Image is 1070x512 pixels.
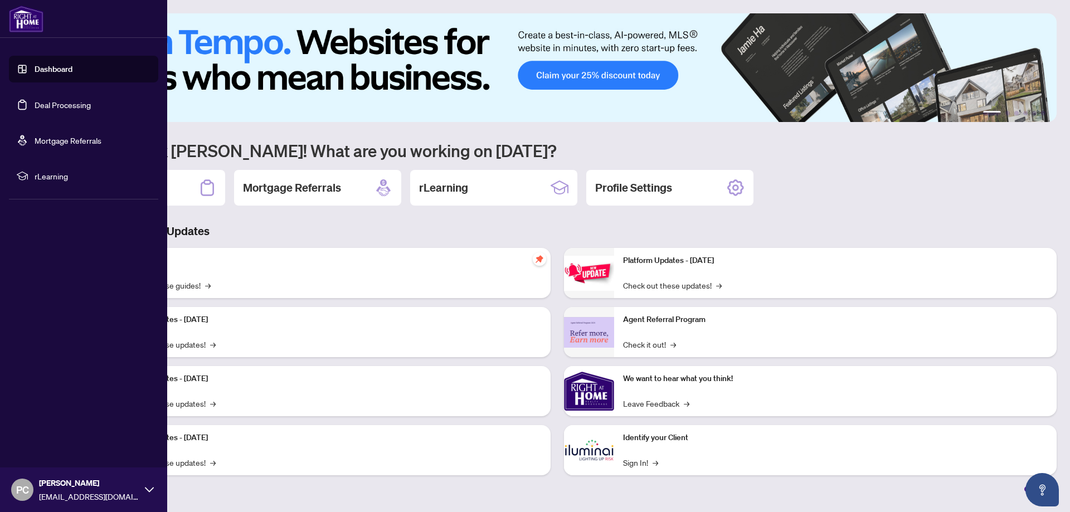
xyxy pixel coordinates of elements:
[623,255,1048,267] p: Platform Updates - [DATE]
[564,366,614,416] img: We want to hear what you think!
[564,425,614,475] img: Identify your Client
[58,140,1057,161] h1: Welcome back [PERSON_NAME]! What are you working on [DATE]?
[39,490,139,503] span: [EMAIL_ADDRESS][DOMAIN_NAME]
[117,373,542,385] p: Platform Updates - [DATE]
[1014,111,1019,115] button: 3
[117,314,542,326] p: Platform Updates - [DATE]
[623,432,1048,444] p: Identify your Client
[1032,111,1037,115] button: 5
[117,255,542,267] p: Self-Help
[35,170,150,182] span: rLearning
[58,13,1057,122] img: Slide 0
[533,252,546,266] span: pushpin
[210,397,216,409] span: →
[419,180,468,196] h2: rLearning
[9,6,43,32] img: logo
[1025,473,1059,506] button: Open asap
[716,279,722,291] span: →
[16,482,29,498] span: PC
[983,111,1001,115] button: 1
[653,456,658,469] span: →
[623,456,658,469] a: Sign In!→
[1005,111,1010,115] button: 2
[58,223,1057,239] h3: Brokerage & Industry Updates
[670,338,676,350] span: →
[623,397,689,409] a: Leave Feedback→
[564,256,614,291] img: Platform Updates - June 23, 2025
[39,477,139,489] span: [PERSON_NAME]
[595,180,672,196] h2: Profile Settings
[210,456,216,469] span: →
[35,100,91,110] a: Deal Processing
[205,279,211,291] span: →
[623,338,676,350] a: Check it out!→
[1023,111,1028,115] button: 4
[623,314,1048,326] p: Agent Referral Program
[210,338,216,350] span: →
[243,180,341,196] h2: Mortgage Referrals
[623,373,1048,385] p: We want to hear what you think!
[117,432,542,444] p: Platform Updates - [DATE]
[35,64,72,74] a: Dashboard
[35,135,101,145] a: Mortgage Referrals
[623,279,722,291] a: Check out these updates!→
[1041,111,1045,115] button: 6
[684,397,689,409] span: →
[564,317,614,348] img: Agent Referral Program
